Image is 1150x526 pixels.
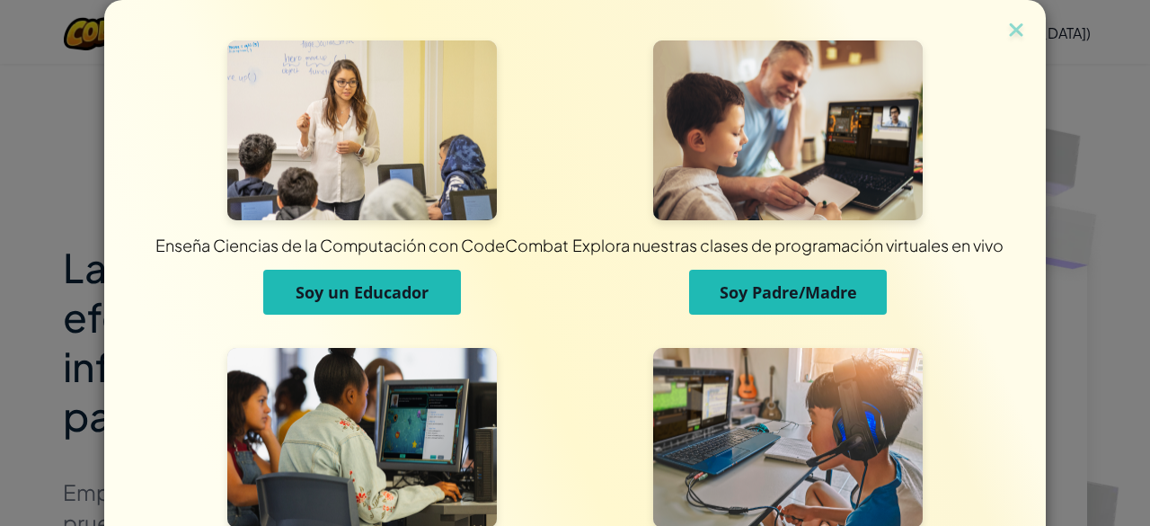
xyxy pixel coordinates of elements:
[296,281,429,303] span: Soy un Educador
[653,40,923,220] img: Para Padres
[689,270,887,315] button: Soy Padre/Madre
[1004,18,1028,45] img: close icon
[227,40,497,220] img: Para Docentes
[263,270,461,315] button: Soy un Educador
[720,281,857,303] span: Soy Padre/Madre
